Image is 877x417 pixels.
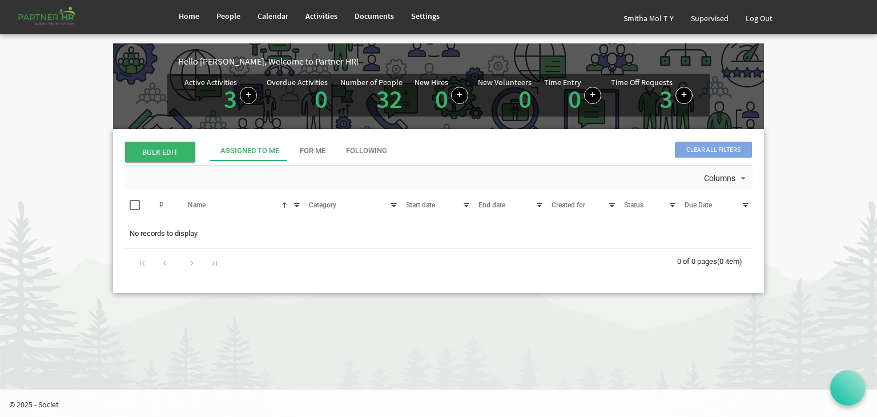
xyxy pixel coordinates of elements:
[615,2,682,34] a: Smitha Mol T Y
[702,171,751,186] button: Columns
[451,87,468,104] a: Add new person to Partner HR
[178,55,764,68] div: Hello [PERSON_NAME], Welcome to Partner HR!
[376,83,403,115] a: 32
[478,201,505,209] span: End date
[346,146,387,157] div: Following
[340,78,405,112] div: Total number of active people in Partner HR
[300,146,325,157] div: For Me
[315,83,328,115] a: 0
[677,257,717,266] span: 0 of 0 pages
[415,78,448,86] div: New Hires
[675,87,693,104] a: Create a new time off request
[207,254,222,270] div: Go to last page
[411,11,440,21] span: Settings
[216,11,240,21] span: People
[675,142,752,158] span: Clear all filters
[478,78,532,86] div: New Volunteers
[691,13,729,23] span: Supervised
[702,166,751,190] div: Columns
[179,11,199,21] span: Home
[677,248,753,272] div: 0 of 0 pages (0 item)
[309,201,336,209] span: Category
[682,2,737,34] a: Supervised
[478,78,534,112] div: Volunteer hired in the last 7 days
[518,83,532,115] a: 0
[135,254,150,270] div: Go to first page
[737,2,781,34] a: Log Out
[703,171,737,186] span: Columns
[9,399,877,410] p: © 2025 - Societ
[305,11,337,21] span: Activities
[406,201,435,209] span: Start date
[184,254,200,270] div: Go to next page
[224,83,237,115] a: 3
[267,78,331,112] div: Activities assigned to you for which the Due Date is passed
[717,257,742,266] span: (0 item)
[584,87,601,104] a: Log hours
[355,11,394,21] span: Documents
[258,11,288,21] span: Calendar
[340,78,403,86] div: Number of People
[624,201,643,209] span: Status
[685,201,712,209] span: Due Date
[544,78,581,86] div: Time Entry
[188,201,206,209] span: Name
[568,83,581,115] a: 0
[220,146,279,157] div: Assigned To Me
[552,201,585,209] span: Created for
[611,78,673,86] div: Time Off Requests
[125,142,195,162] span: BULK EDIT
[184,78,257,112] div: Number of active Activities in Partner HR
[240,87,257,104] a: Create a new Activity
[124,223,753,244] td: No records to display
[159,201,164,209] span: P
[611,78,693,112] div: Number of active time off requests
[544,78,601,112] div: Number of Time Entries
[415,78,468,112] div: People hired in the last 7 days
[659,83,673,115] a: 3
[435,83,448,115] a: 0
[184,78,237,86] div: Active Activities
[210,141,838,161] div: tab-header
[267,78,328,86] div: Overdue Activities
[157,254,172,270] div: Go to previous page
